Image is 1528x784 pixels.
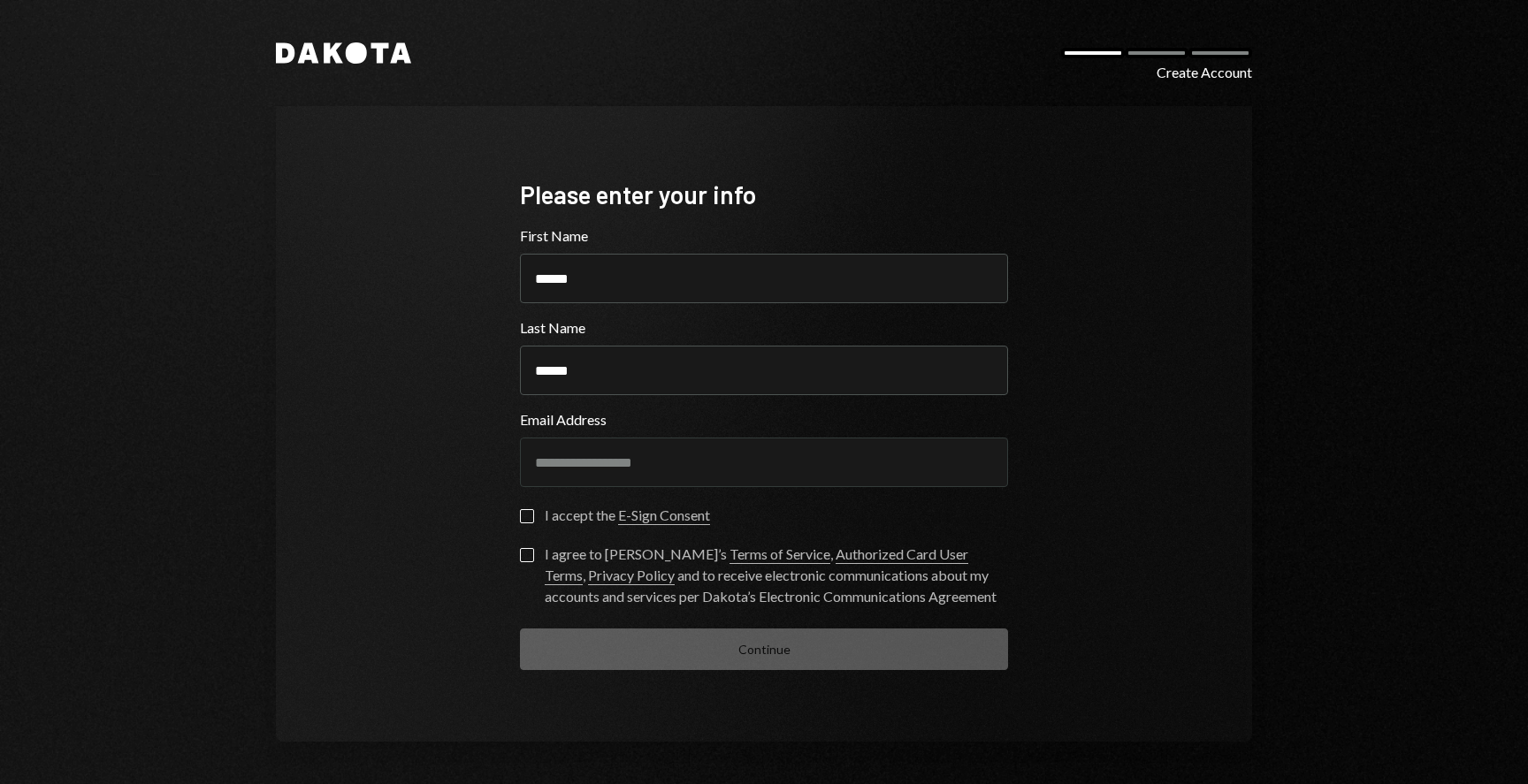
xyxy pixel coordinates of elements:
[545,545,968,585] a: Authorized Card User Terms
[520,409,1008,430] label: Email Address
[545,544,1008,607] div: I agree to [PERSON_NAME]’s , , and to receive electronic communications about my accounts and ser...
[1157,62,1252,83] div: Create Account
[588,567,675,585] a: Privacy Policy
[520,225,1008,247] label: First Name
[730,545,830,564] a: Terms of Service
[520,178,1008,212] div: Please enter your info
[520,508,534,522] button: I accept the E-Sign Consent
[618,506,710,525] a: E-Sign Consent
[545,505,710,526] div: I accept the
[520,317,1008,339] label: Last Name
[520,547,534,561] button: I agree to [PERSON_NAME]’s Terms of Service, Authorized Card User Terms, Privacy Policy and to re...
